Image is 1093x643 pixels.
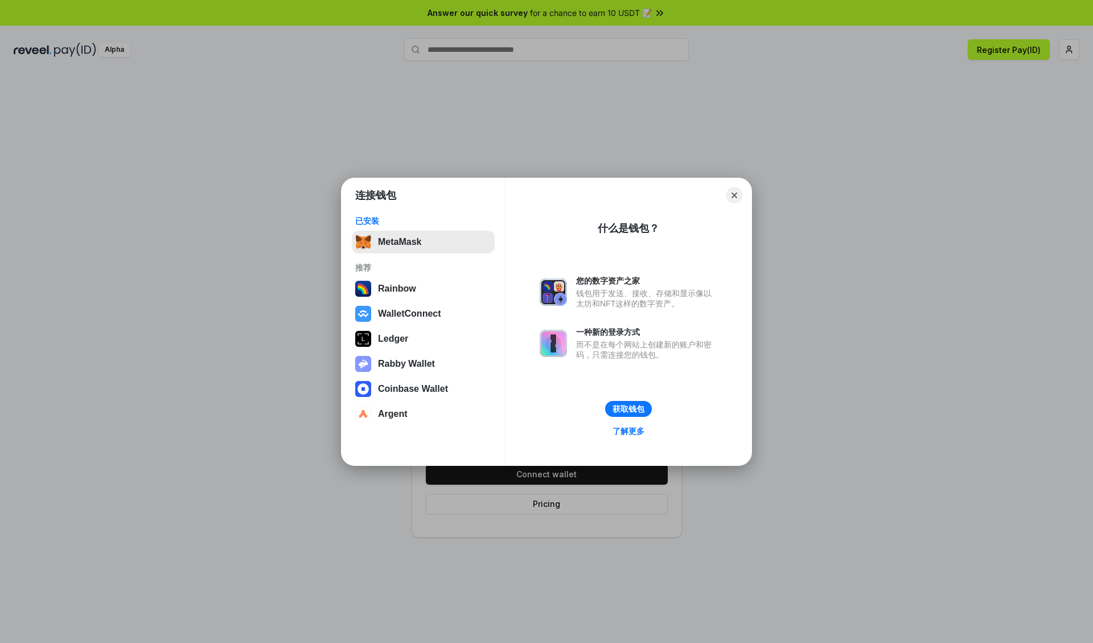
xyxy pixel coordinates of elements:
[352,277,495,300] button: Rainbow
[378,334,408,344] div: Ledger
[352,327,495,350] button: Ledger
[605,401,652,417] button: 获取钱包
[576,327,717,337] div: 一种新的登录方式
[355,234,371,250] img: svg+xml,%3Csvg%20fill%3D%22none%22%20height%3D%2233%22%20viewBox%3D%220%200%2035%2033%22%20width%...
[355,281,371,297] img: svg+xml,%3Csvg%20width%3D%22120%22%20height%3D%22120%22%20viewBox%3D%220%200%20120%20120%22%20fil...
[726,187,742,203] button: Close
[576,288,717,309] div: 钱包用于发送、接收、存储和显示像以太坊和NFT这样的数字资产。
[352,353,495,375] button: Rabby Wallet
[355,331,371,347] img: svg+xml,%3Csvg%20xmlns%3D%22http%3A%2F%2Fwww.w3.org%2F2000%2Fsvg%22%20width%3D%2228%22%20height%3...
[355,216,491,226] div: 已安装
[378,284,416,294] div: Rainbow
[378,359,435,369] div: Rabby Wallet
[598,222,659,235] div: 什么是钱包？
[378,237,421,247] div: MetaMask
[352,302,495,325] button: WalletConnect
[378,309,441,319] div: WalletConnect
[355,189,396,202] h1: 连接钱包
[355,381,371,397] img: svg+xml,%3Csvg%20width%3D%2228%22%20height%3D%2228%22%20viewBox%3D%220%200%2028%2028%22%20fill%3D...
[613,404,644,414] div: 获取钱包
[606,424,651,439] a: 了解更多
[352,231,495,253] button: MetaMask
[355,306,371,322] img: svg+xml,%3Csvg%20width%3D%2228%22%20height%3D%2228%22%20viewBox%3D%220%200%2028%2028%22%20fill%3D...
[576,276,717,286] div: 您的数字资产之家
[613,426,644,436] div: 了解更多
[540,330,567,357] img: svg+xml,%3Csvg%20xmlns%3D%22http%3A%2F%2Fwww.w3.org%2F2000%2Fsvg%22%20fill%3D%22none%22%20viewBox...
[378,409,408,419] div: Argent
[576,339,717,360] div: 而不是在每个网站上创建新的账户和密码，只需连接您的钱包。
[352,403,495,425] button: Argent
[378,384,448,394] div: Coinbase Wallet
[352,378,495,400] button: Coinbase Wallet
[355,263,491,273] div: 推荐
[355,356,371,372] img: svg+xml,%3Csvg%20xmlns%3D%22http%3A%2F%2Fwww.w3.org%2F2000%2Fsvg%22%20fill%3D%22none%22%20viewBox...
[540,279,567,306] img: svg+xml,%3Csvg%20xmlns%3D%22http%3A%2F%2Fwww.w3.org%2F2000%2Fsvg%22%20fill%3D%22none%22%20viewBox...
[355,406,371,422] img: svg+xml,%3Csvg%20width%3D%2228%22%20height%3D%2228%22%20viewBox%3D%220%200%2028%2028%22%20fill%3D...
